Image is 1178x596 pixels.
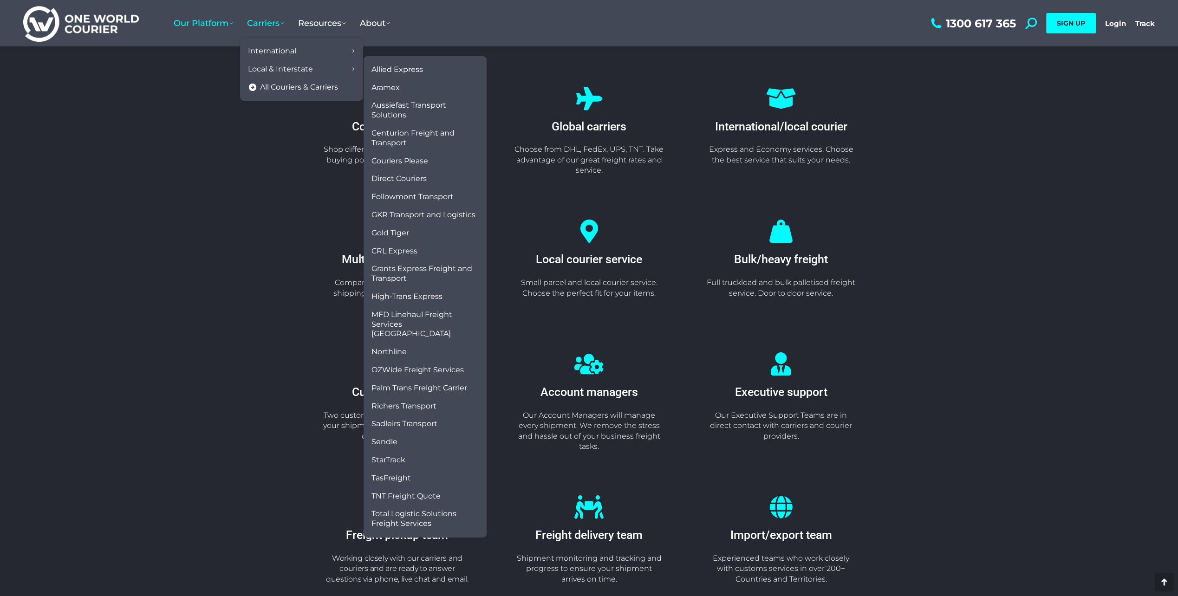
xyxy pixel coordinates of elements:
[353,9,397,38] a: About
[371,419,437,429] span: Sadleirs Transport
[371,473,411,483] span: TasFreight
[371,264,479,284] span: Grants Express Freight and Transport
[248,46,296,56] span: International
[368,433,482,451] a: Sendle
[368,170,482,188] a: Direct Couriers
[371,192,454,202] span: Followmont Transport
[706,553,856,584] p: Experienced teams who work closely with customs services in over 200+ Countries and Territories.
[706,144,856,165] p: Express and Economy services. Choose the best service that suits your needs.
[734,253,828,266] span: Bulk/heavy freight
[371,246,417,256] span: CRL Express
[730,528,832,541] span: Import/export team
[929,18,1016,29] a: 1300 617 365
[368,288,482,306] a: High-Trans Express
[368,97,482,124] a: Aussiefast Transport Solutions
[552,120,626,133] span: Global carriers
[371,228,409,238] span: Gold Tiger
[371,101,479,120] span: Aussiefast Transport Solutions
[368,415,482,433] a: Sadleirs Transport
[1046,13,1096,33] a: SIGN UP
[371,156,428,166] span: Couriers Please
[1135,19,1155,28] a: Track
[1105,19,1126,28] a: Login
[706,410,856,441] p: Our Executive Support Teams are in direct contact with carriers and courier providers.
[245,60,358,78] a: Local & Interstate
[535,528,643,541] span: Freight delivery team
[368,152,482,170] a: Couriers Please
[360,18,390,28] span: About
[536,253,642,266] span: Local courier service
[371,210,475,220] span: GKR Transport and Logistics
[322,410,472,441] p: Two customer service teams to manage your shipments and will be your point of contact at all times.
[371,402,436,411] span: Richers Transport
[371,437,397,447] span: Sendle
[1057,19,1085,27] span: SIGN UP
[240,9,291,38] a: Carriers
[322,144,472,165] p: Shop different couriers and carriers. Our buying power means you save money.
[368,397,482,415] a: Richers Transport
[371,365,464,375] span: OZWide Freight Services
[342,253,452,266] span: Multi-carrier platform
[23,5,139,42] img: One World Courier
[371,492,441,501] span: TNT Freight Quote
[247,18,284,28] span: Carriers
[371,383,467,393] span: Palm Trans Freight Carrier
[368,487,482,505] a: TNT Freight Quote
[174,18,233,28] span: Our Platform
[368,124,482,152] a: Centurion Freight and Transport
[735,385,827,398] span: Executive support
[368,79,482,97] a: Aramex
[371,347,407,357] span: Northline
[167,9,240,38] a: Our Platform
[371,292,443,302] span: High-Trans Express
[371,174,427,184] span: Direct Couriers
[371,65,423,75] span: Allied Express
[371,310,479,339] span: MFD Linehaul Freight Services [GEOGRAPHIC_DATA]
[368,379,482,397] a: Palm Trans Freight Carrier
[540,385,638,398] span: Account managers
[291,9,353,38] a: Resources
[368,224,482,242] a: Gold Tiger
[368,451,482,469] a: StarTrack
[346,528,448,541] span: Freight pickup team
[368,206,482,224] a: GKR Transport and Logistics
[368,242,482,260] a: CRL Express
[298,18,346,28] span: Resources
[368,188,482,206] a: Followmont Transport
[333,278,461,307] span: Compare carrier and courier rates, shipping costs and service delivery modes.
[368,260,482,288] a: Grants Express Freight and Transport
[715,120,847,133] span: International/local courier
[368,306,482,343] a: MFD Linehaul Freight Services [GEOGRAPHIC_DATA]
[514,144,664,175] p: Choose from DHL, FedEx, UPS, TNT. Take advantage of our great freight rates and service.
[371,509,479,529] span: Total Logistic Solutions Freight Services
[514,277,664,298] p: Small parcel and local courier service. Choose the perfect fit for your items.
[248,65,313,74] span: Local & Interstate
[352,120,442,133] span: Competitive rates
[371,455,405,465] span: StarTrack
[245,42,358,60] a: International
[352,385,442,398] span: Customer service
[260,83,338,92] span: All Couriers & Carriers
[514,553,664,584] p: Shipment monitoring and tracking and progress to ensure your shipment arrives on time.
[368,505,482,533] a: Total Logistic Solutions Freight Services
[371,83,400,93] span: Aramex
[368,469,482,487] a: TasFreight
[514,410,664,452] p: Our Account Managers will manage every shipment. We remove the stress and hassle out of your busi...
[322,553,472,584] p: Working closely with our carriers and couriers and are ready to answer questions via phone, live ...
[371,129,479,148] span: Centurion Freight and Transport
[368,61,482,79] a: Allied Express
[368,361,482,379] a: OZWide Freight Services
[368,343,482,361] a: Northline
[245,78,358,97] a: All Couriers & Carriers
[706,277,856,298] p: Full truckload and bulk palletised freight service. Door to door service.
